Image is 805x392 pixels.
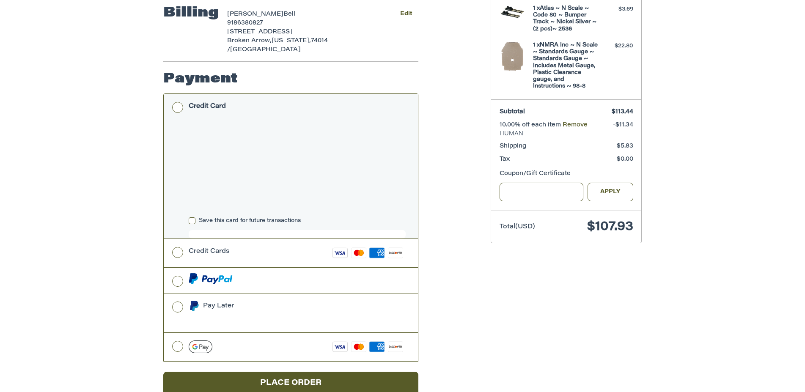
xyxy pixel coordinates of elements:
[500,156,510,162] span: Tax
[500,183,584,202] input: Gift Certificate or Coupon Code
[189,99,226,113] div: Credit Card
[230,47,301,53] span: [GEOGRAPHIC_DATA]
[189,340,212,353] img: Google Pay icon
[533,5,598,33] h4: 1 x Atlas ~ N Scale ~ Code 80 ~ Bumper Track ~ Nickel Silver ~ (2 pcs)~ 2536
[163,5,219,22] h2: Billing
[500,224,535,230] span: Total (USD)
[189,314,361,321] iframe: PayPal Message 1
[187,121,407,214] iframe: Secure payment input frame
[203,299,361,313] div: Pay Later
[613,122,633,128] span: -$11.34
[227,38,272,44] span: Broken Arrow,
[500,109,525,115] span: Subtotal
[617,143,633,149] span: $5.83
[500,122,563,128] span: 10.00% off each item
[227,29,292,35] span: [STREET_ADDRESS]
[189,244,230,258] div: Credit Cards
[587,221,633,233] span: $107.93
[227,11,283,17] span: [PERSON_NAME]
[189,273,233,284] img: PayPal icon
[600,5,633,14] div: $3.69
[563,122,588,128] a: Remove
[163,71,238,88] h2: Payment
[612,109,633,115] span: $113.44
[600,42,633,50] div: $22.80
[500,130,633,138] span: HUMAN
[189,217,406,224] label: Save this card for future transactions
[227,38,328,53] span: 74014 /
[393,8,418,20] button: Edit
[227,20,263,26] span: 9186380827
[588,183,633,202] button: Apply
[617,156,633,162] span: $0.00
[500,170,633,178] div: Coupon/Gift Certificate
[283,11,295,17] span: Bell
[272,38,311,44] span: [US_STATE],
[533,42,598,90] h4: 1 x NMRA Inc ~ N Scale ~ Standards Gauge ~ Standards Gauge ~ Includes Metal Gauge, Plastic Cleara...
[189,301,199,311] img: Pay Later icon
[500,143,526,149] span: Shipping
